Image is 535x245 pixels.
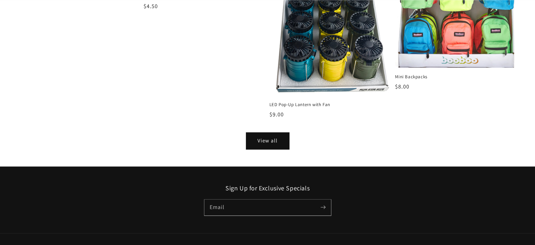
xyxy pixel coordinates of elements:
[269,102,392,108] span: LED Pop-Up Lantern with Fan
[269,111,284,118] span: $9.00
[144,2,158,10] span: $4.50
[316,200,331,215] button: Subscribe
[395,74,517,80] span: Mini Backpacks
[395,83,409,90] span: $8.00
[18,184,517,192] h2: Sign Up for Exclusive Specials
[247,133,289,149] a: View all products in the Home Page Items collection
